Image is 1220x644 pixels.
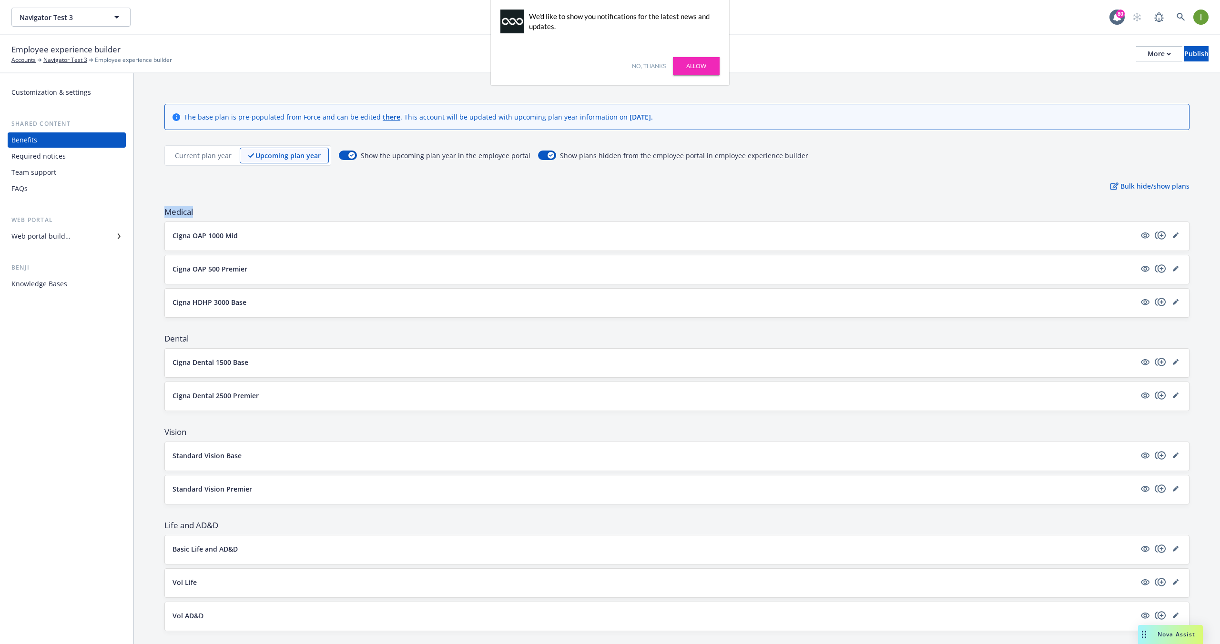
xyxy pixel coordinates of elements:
[11,43,121,56] span: Employee experience builder
[8,181,126,196] a: FAQs
[1139,576,1151,588] a: visible
[1155,576,1166,588] a: copyPlus
[11,149,66,164] div: Required notices
[1148,47,1171,61] div: More
[1155,356,1166,368] a: copyPlus
[173,544,1136,554] button: Basic Life and AD&D
[164,206,1189,218] span: Medical
[1170,450,1181,461] a: editPencil
[8,119,126,129] div: Shared content
[11,181,28,196] div: FAQs
[1139,356,1151,368] a: visible
[173,231,238,241] p: Cigna OAP 1000 Mid
[1139,230,1151,241] a: visible
[1136,46,1182,61] button: More
[1155,390,1166,401] a: copyPlus
[43,56,87,64] a: Navigator Test 3
[400,112,630,121] span: . This account will be updated with upcoming plan year information on
[11,56,36,64] a: Accounts
[560,151,808,161] span: Show plans hidden from the employee portal in employee experience builder
[383,112,400,121] a: there
[173,577,197,587] p: Vol Life
[173,611,1136,621] button: Vol AD&D
[11,8,131,27] button: Navigator Test 3
[1170,296,1181,308] a: editPencil
[1139,543,1151,554] a: visible
[175,151,232,161] p: Current plan year
[255,151,321,161] p: Upcoming plan year
[1158,630,1195,638] span: Nova Assist
[1184,47,1209,61] div: Publish
[1149,8,1169,27] a: Report a Bug
[673,57,720,75] a: Allow
[632,62,666,70] a: No, thanks
[1139,450,1151,461] a: visible
[1139,296,1151,308] a: visible
[8,276,126,292] a: Knowledge Bases
[173,484,252,494] p: Standard Vision Premier
[173,231,1136,241] button: Cigna OAP 1000 Mid
[8,132,126,148] a: Benefits
[1170,230,1181,241] a: editPencil
[173,544,238,554] p: Basic Life and AD&D
[8,229,126,244] a: Web portal builder
[1170,610,1181,621] a: editPencil
[164,333,1189,344] span: Dental
[1155,296,1166,308] a: copyPlus
[1139,263,1151,274] a: visible
[184,112,383,121] span: The base plan is pre-populated from Force and can be edited
[630,112,653,121] span: [DATE] .
[8,215,126,225] div: Web portal
[1193,10,1209,25] img: photo
[1184,46,1209,61] button: Publish
[1139,390,1151,401] a: visible
[20,12,102,22] span: Navigator Test 3
[1170,263,1181,274] a: editPencil
[164,426,1189,438] span: Vision
[8,85,126,100] a: Customization & settings
[1170,576,1181,588] a: editPencil
[529,11,715,31] div: We'd like to show you notifications for the latest news and updates.
[173,577,1136,587] button: Vol Life
[1170,543,1181,554] a: editPencil
[173,297,1136,307] button: Cigna HDHP 3000 Base
[1139,610,1151,621] a: visible
[1170,390,1181,401] a: editPencil
[1110,181,1189,191] p: Bulk hide/show plans
[173,357,1136,367] button: Cigna Dental 1500 Base
[1155,543,1166,554] a: copyPlus
[1170,483,1181,494] a: editPencil
[1155,610,1166,621] a: copyPlus
[1116,10,1125,18] div: 80
[173,391,259,401] p: Cigna Dental 2500 Premier
[173,264,247,274] p: Cigna OAP 500 Premier
[11,165,56,180] div: Team support
[1155,450,1166,461] a: copyPlus
[11,85,91,100] div: Customization & settings
[1128,8,1147,27] a: Start snowing
[1155,230,1166,241] a: copyPlus
[1138,625,1150,644] div: Drag to move
[1155,483,1166,494] a: copyPlus
[173,451,1136,461] button: Standard Vision Base
[1138,625,1203,644] button: Nova Assist
[1139,483,1151,494] a: visible
[173,297,246,307] p: Cigna HDHP 3000 Base
[173,264,1136,274] button: Cigna OAP 500 Premier
[173,391,1136,401] button: Cigna Dental 2500 Premier
[8,165,126,180] a: Team support
[11,132,37,148] div: Benefits
[11,276,67,292] div: Knowledge Bases
[1171,8,1190,27] a: Search
[1155,263,1166,274] a: copyPlus
[164,520,1189,531] span: Life and AD&D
